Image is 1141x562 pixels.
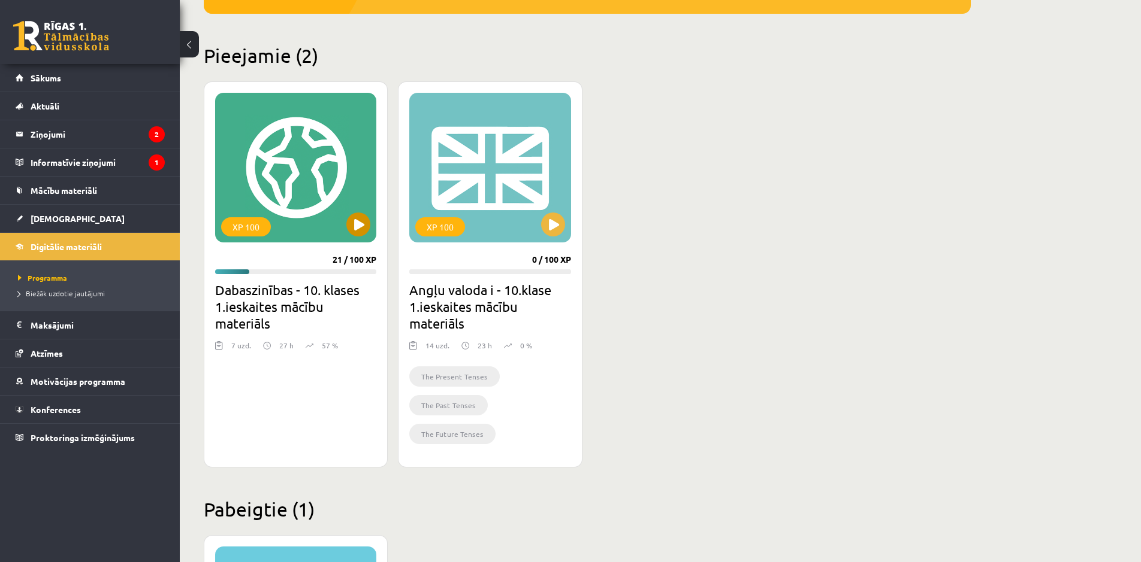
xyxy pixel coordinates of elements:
li: The Present Tenses [409,366,500,387]
a: Atzīmes [16,339,165,367]
li: The Past Tenses [409,395,488,415]
i: 1 [149,154,165,171]
i: 2 [149,126,165,142]
a: Mācību materiāli [16,177,165,204]
div: XP 100 [221,217,271,236]
span: Sākums [31,72,61,83]
span: Programma [18,273,67,282]
h2: Angļu valoda i - 10.klase 1.ieskaites mācību materiāls [409,281,570,332]
p: 0 % [520,340,532,351]
span: Digitālie materiāli [31,241,102,252]
span: Aktuāli [31,101,59,111]
h2: Dabaszinības - 10. klases 1.ieskaites mācību materiāls [215,281,376,332]
p: 23 h [478,340,492,351]
a: Digitālie materiāli [16,233,165,260]
li: The Future Tenses [409,424,496,444]
span: Konferences [31,404,81,415]
h2: Pabeigtie (1) [204,497,971,521]
a: Ziņojumi2 [16,120,165,148]
span: Atzīmes [31,348,63,359]
legend: Ziņojumi [31,120,165,148]
a: Informatīvie ziņojumi1 [16,148,165,176]
a: Proktoringa izmēģinājums [16,424,165,451]
a: Rīgas 1. Tālmācības vidusskola [13,21,109,51]
a: [DEMOGRAPHIC_DATA] [16,205,165,232]
legend: Maksājumi [31,311,165,339]
a: Aktuāli [16,92,165,120]
a: Motivācijas programma [16,367,165,395]
a: Maksājumi [16,311,165,339]
legend: Informatīvie ziņojumi [31,148,165,176]
a: Biežāk uzdotie jautājumi [18,288,168,299]
p: 27 h [279,340,294,351]
div: 14 uzd. [425,340,449,358]
div: 7 uzd. [231,340,251,358]
h2: Pieejamie (2) [204,44,971,67]
span: Mācību materiāli [31,185,97,196]
a: Konferences [16,396,165,423]
p: 57 % [322,340,338,351]
a: Programma [18,272,168,283]
div: XP 100 [415,217,465,236]
span: [DEMOGRAPHIC_DATA] [31,213,125,224]
span: Biežāk uzdotie jautājumi [18,288,105,298]
span: Proktoringa izmēģinājums [31,432,135,443]
a: Sākums [16,64,165,92]
span: Motivācijas programma [31,376,125,387]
